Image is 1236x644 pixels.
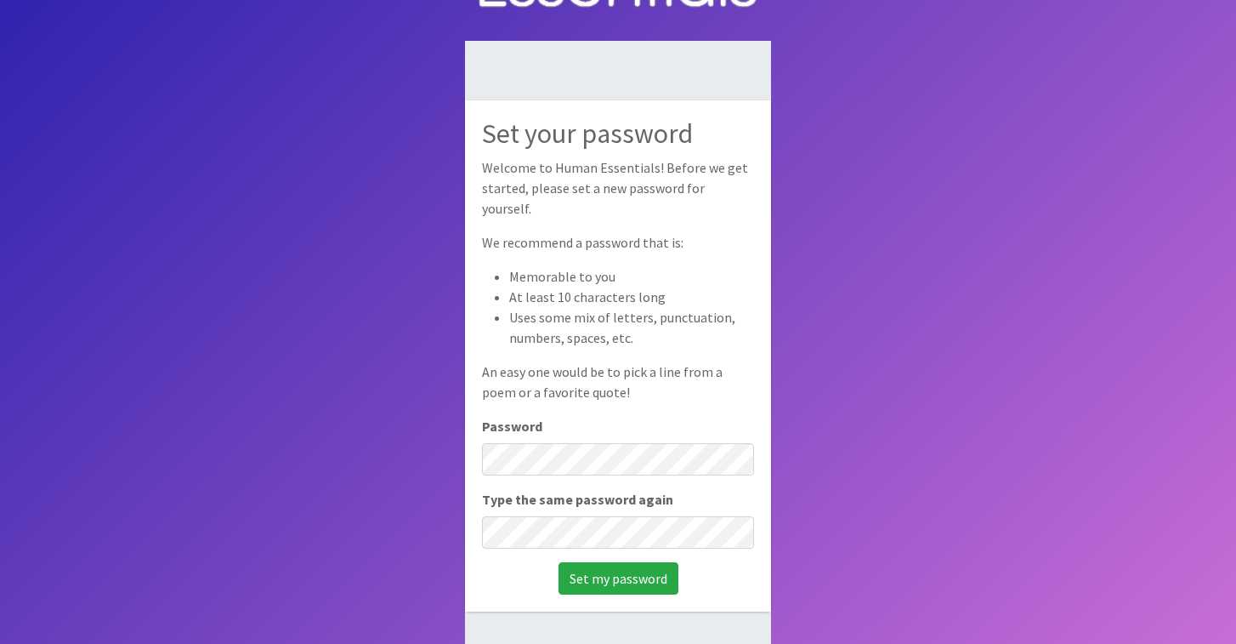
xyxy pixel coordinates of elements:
h2: Set your password [482,117,754,150]
p: We recommend a password that is: [482,232,754,253]
p: An easy one would be to pick a line from a poem or a favorite quote! [482,362,754,402]
li: Uses some mix of letters, punctuation, numbers, spaces, etc. [509,307,754,348]
li: Memorable to you [509,266,754,287]
li: At least 10 characters long [509,287,754,307]
p: Welcome to Human Essentials! Before we get started, please set a new password for yourself. [482,157,754,219]
label: Type the same password again [482,489,673,510]
input: Set my password [558,562,678,595]
label: Password [482,416,542,436]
